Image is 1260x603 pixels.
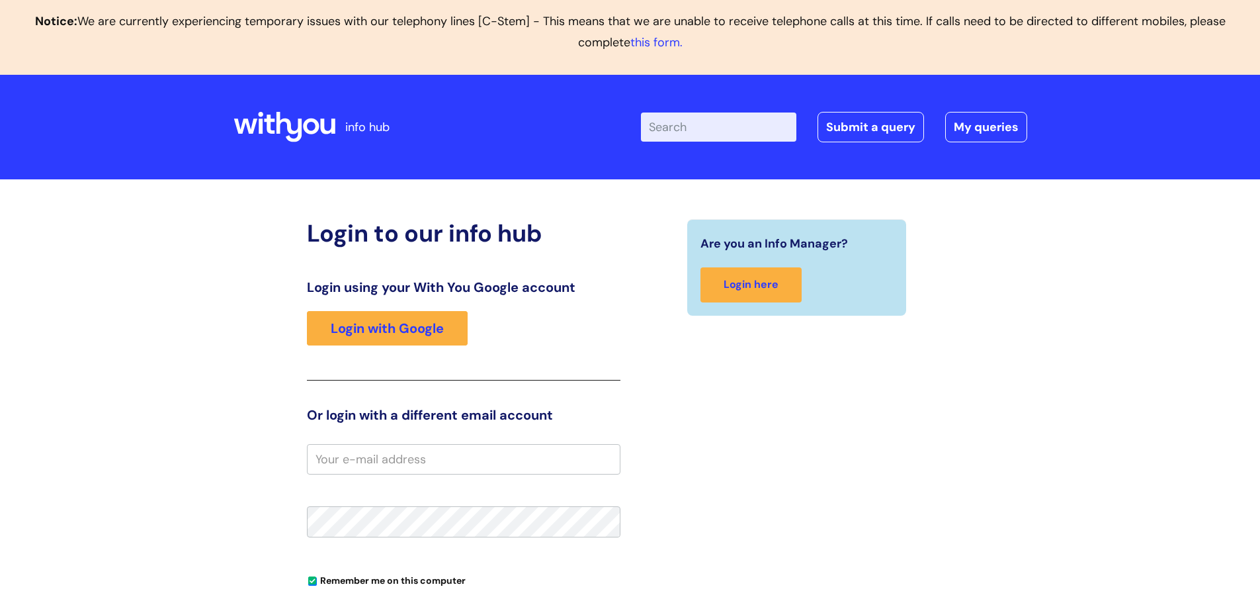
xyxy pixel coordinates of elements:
div: You can uncheck this option if you're logging in from a shared device [307,569,620,590]
b: Notice: [35,13,77,29]
p: info hub [345,116,390,138]
h3: Or login with a different email account [307,407,620,423]
input: Search [641,113,796,142]
label: Remember me on this computer [307,572,466,586]
p: We are currently experiencing temporary issues with our telephony lines [C-Stem] - This means tha... [11,11,1249,54]
a: Login with Google [307,311,468,346]
a: Login here [700,267,802,302]
input: Your e-mail address [307,444,620,475]
h3: Login using your With You Google account [307,279,620,295]
a: My queries [945,112,1027,142]
a: Submit a query [818,112,924,142]
a: this form. [630,34,683,50]
h2: Login to our info hub [307,219,620,248]
input: Remember me on this computer [308,577,317,586]
span: Are you an Info Manager? [700,233,848,254]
